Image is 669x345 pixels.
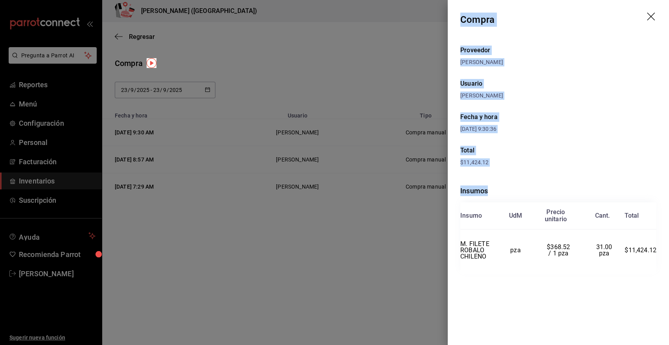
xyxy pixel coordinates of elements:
[647,13,656,22] button: drag
[460,13,494,27] div: Compra
[625,212,639,219] div: Total
[460,146,656,155] div: Total
[460,92,656,100] div: [PERSON_NAME]
[147,58,156,68] img: Tooltip marker
[460,58,656,66] div: [PERSON_NAME]
[460,159,489,165] span: $11,424.12
[460,212,482,219] div: Insumo
[625,246,656,254] span: $11,424.12
[460,229,498,271] td: M. FILETE ROBALO CHILENO
[498,229,533,271] td: pza
[547,243,572,257] span: $368.52 / 1 pza
[460,46,656,55] div: Proveedor
[545,209,567,223] div: Precio unitario
[595,212,610,219] div: Cant.
[509,212,522,219] div: UdM
[460,125,559,133] div: [DATE] 9:30:36
[460,185,656,196] div: Insumos
[460,79,656,88] div: Usuario
[460,112,559,122] div: Fecha y hora
[596,243,614,257] span: 31.00 pza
